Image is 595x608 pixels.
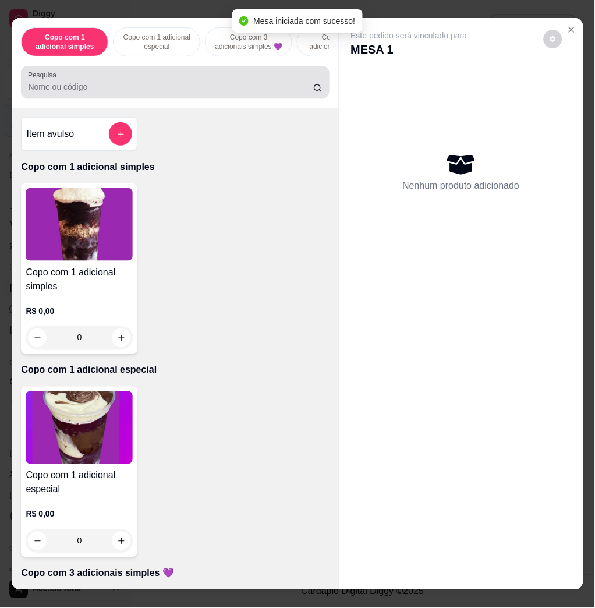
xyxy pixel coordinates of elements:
img: product-image [26,391,133,464]
p: Copo com 1 adicional especial [21,363,329,377]
button: add-separate-item [109,122,132,146]
h4: Item avulso [26,127,74,141]
span: check-circle [239,16,249,26]
p: Copo com 1 adicional simples [21,160,329,174]
p: MESA 1 [351,41,467,58]
p: R$ 0,00 [26,305,133,317]
span: Mesa iniciada com sucesso! [253,16,355,26]
input: Pesquisa [28,81,313,93]
p: Copo com 1 adicional simples [31,33,98,51]
h4: Copo com 1 adicional especial [26,469,133,497]
p: Copo com 1 adicional especial [123,33,190,51]
p: Copo com 2 adicionais simples e 1 especial💜 [307,33,374,51]
button: Close [562,20,581,39]
p: Este pedido será vinculado para [351,30,467,41]
label: Pesquisa [28,70,61,80]
h4: Copo com 1 adicional simples [26,266,133,294]
p: R$ 0,00 [26,508,133,520]
button: decrease-product-quantity [544,30,562,48]
p: Copo com 3 adicionais simples 💜 [21,567,329,581]
p: Nenhum produto adicionado [403,179,520,193]
p: Copo com 3 adicionais simples 💜 [215,33,282,51]
img: product-image [26,188,133,261]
